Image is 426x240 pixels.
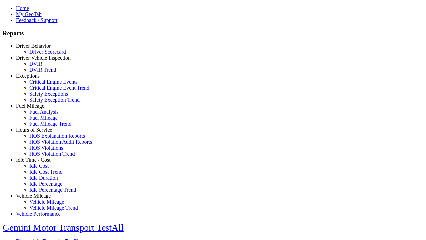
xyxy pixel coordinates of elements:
[29,145,63,151] a: HOS Violations
[29,175,58,181] a: Idle Duration
[16,157,51,163] a: Idle Time / Cost
[29,115,58,121] a: Fuel Mileage
[29,169,63,175] a: Idle Cost Trend
[29,163,49,169] a: Idle Cost
[16,11,42,17] a: My GeoTab
[29,85,89,91] a: Critical Engine Event Trend
[29,181,62,187] a: Idle Percentage
[29,187,76,193] a: Idle Percentage Trend
[16,211,61,217] a: Vehicle Performance
[3,222,124,233] a: Gemini Motor Transport TestAll
[16,193,51,199] a: Vehicle Mileage
[29,91,68,97] a: Safety Exceptions
[29,139,92,145] a: HOS Violation Audit Reports
[29,205,78,211] a: Vehicle Mileage Trend
[29,67,56,73] a: DVIR Trend
[29,97,80,103] a: Safety Exception Trend
[29,109,59,115] a: Fuel Analysis
[29,199,64,205] a: Vehicle Mileage
[16,103,44,109] a: Fuel Mileage
[29,121,71,127] a: Fuel Mileage Trend
[29,151,75,157] a: HOS Violation Trend
[29,61,42,67] a: DVIR
[29,133,85,139] a: HOS Explanation Reports
[16,127,52,133] a: Hours of Service
[16,5,29,11] a: Home
[29,49,66,55] a: Driver Scorecard
[16,73,40,79] a: Exceptions
[16,17,57,23] a: Feedback / Support
[16,55,71,61] a: Driver Vehicle Inspection
[29,79,78,85] a: Critical Engine Events
[3,30,423,37] h3: Reports
[16,43,51,49] a: Driver Behavior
